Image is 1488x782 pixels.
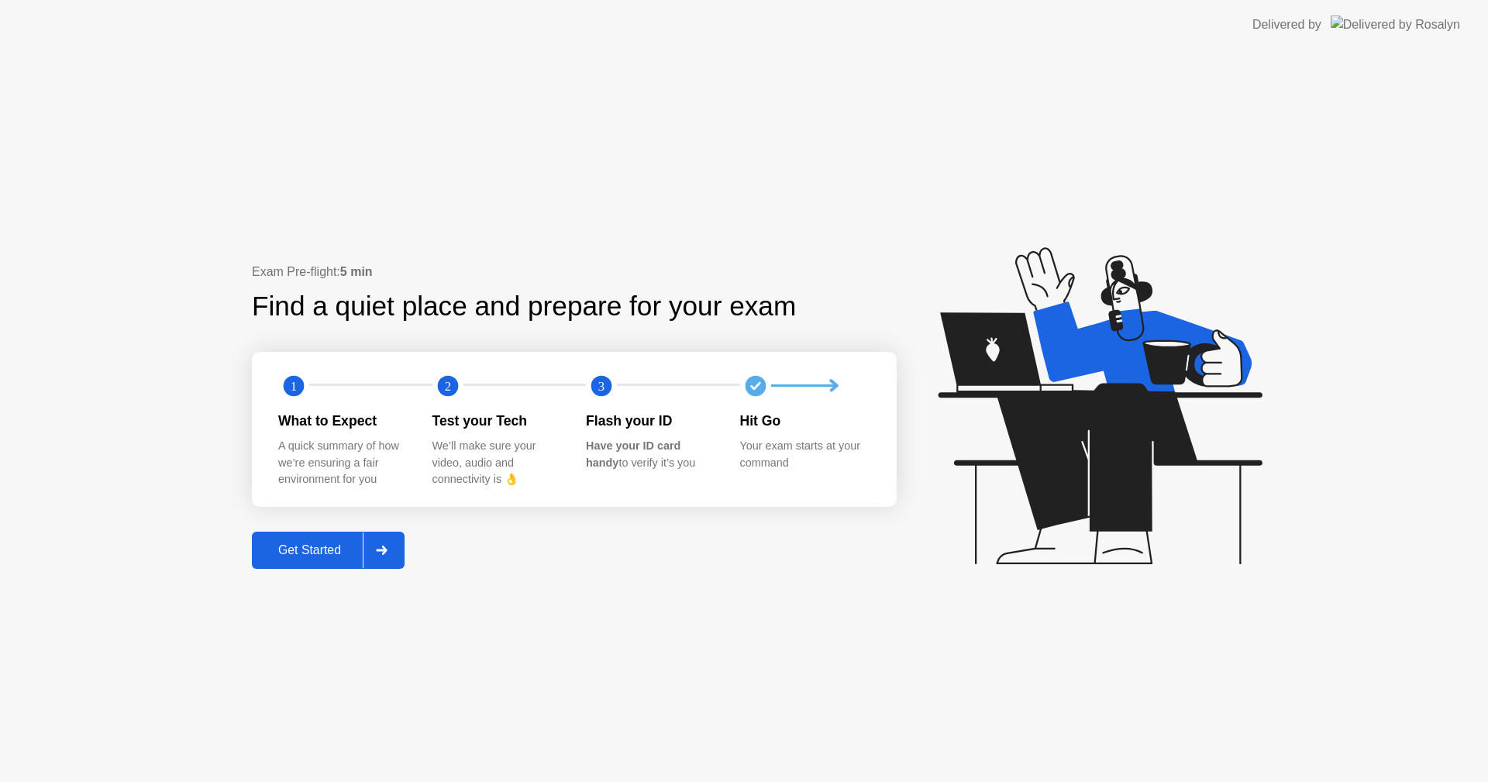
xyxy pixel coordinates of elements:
div: Test your Tech [432,411,562,431]
text: 2 [444,378,450,393]
text: 3 [598,378,604,393]
div: Find a quiet place and prepare for your exam [252,286,798,327]
button: Get Started [252,532,405,569]
text: 1 [291,378,297,393]
div: Exam Pre-flight: [252,263,897,281]
div: Delivered by [1252,16,1321,34]
div: Get Started [257,543,363,557]
div: Your exam starts at your command [740,438,870,471]
div: Hit Go [740,411,870,431]
b: 5 min [340,265,373,278]
div: We’ll make sure your video, audio and connectivity is 👌 [432,438,562,488]
div: A quick summary of how we’re ensuring a fair environment for you [278,438,408,488]
div: to verify it’s you [586,438,715,471]
img: Delivered by Rosalyn [1331,16,1460,33]
div: What to Expect [278,411,408,431]
b: Have your ID card handy [586,439,680,469]
div: Flash your ID [586,411,715,431]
